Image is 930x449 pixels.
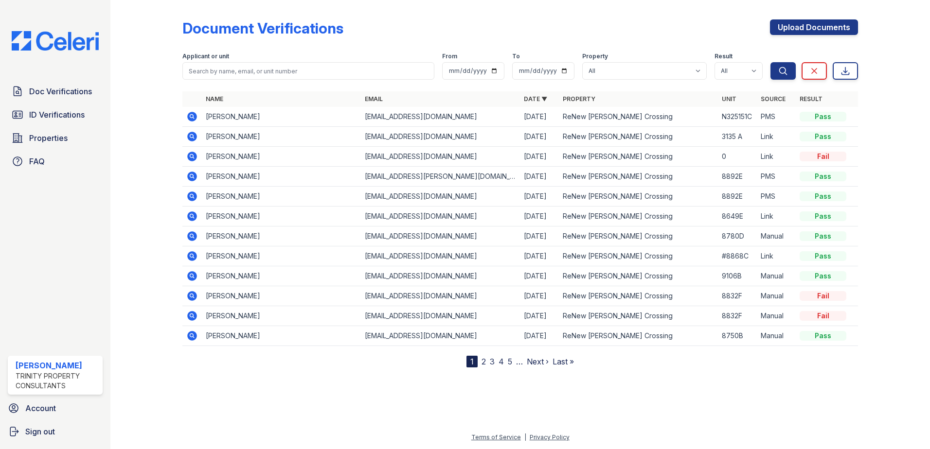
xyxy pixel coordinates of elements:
[718,147,757,167] td: 0
[800,95,823,103] a: Result
[182,52,229,60] label: Applicant or unit
[29,109,85,121] span: ID Verifications
[202,147,361,167] td: [PERSON_NAME]
[520,187,559,207] td: [DATE]
[202,167,361,187] td: [PERSON_NAME]
[757,306,796,326] td: Manual
[182,19,343,37] div: Document Verifications
[559,127,718,147] td: ReNew [PERSON_NAME] Crossing
[559,207,718,226] td: ReNew [PERSON_NAME] Crossing
[800,191,846,201] div: Pass
[520,246,559,266] td: [DATE]
[361,147,520,167] td: [EMAIL_ADDRESS][DOMAIN_NAME]
[16,371,99,391] div: Trinity Property Consultants
[202,207,361,226] td: [PERSON_NAME]
[520,107,559,127] td: [DATE]
[520,266,559,286] td: [DATE]
[202,226,361,246] td: [PERSON_NAME]
[757,226,796,246] td: Manual
[361,306,520,326] td: [EMAIL_ADDRESS][DOMAIN_NAME]
[722,95,736,103] a: Unit
[718,107,757,127] td: N325151C
[4,31,107,51] img: CE_Logo_Blue-a8612792a0a2168367f1c8372b55b34899dd931a85d93a1a3d3e32e68fde9ad4.png
[361,207,520,226] td: [EMAIL_ADDRESS][DOMAIN_NAME]
[530,433,570,441] a: Privacy Policy
[757,207,796,226] td: Link
[490,357,495,366] a: 3
[202,107,361,127] td: [PERSON_NAME]
[800,132,846,141] div: Pass
[715,52,733,60] label: Result
[559,326,718,346] td: ReNew [PERSON_NAME] Crossing
[718,326,757,346] td: 8750B
[16,360,99,371] div: [PERSON_NAME]
[25,426,55,437] span: Sign out
[8,128,103,148] a: Properties
[563,95,595,103] a: Property
[757,266,796,286] td: Manual
[471,433,521,441] a: Terms of Service
[770,19,858,35] a: Upload Documents
[559,167,718,187] td: ReNew [PERSON_NAME] Crossing
[718,286,757,306] td: 8832F
[718,246,757,266] td: #8868C
[202,187,361,207] td: [PERSON_NAME]
[757,167,796,187] td: PMS
[757,107,796,127] td: PMS
[800,152,846,161] div: Fail
[800,291,846,301] div: Fail
[520,167,559,187] td: [DATE]
[8,152,103,171] a: FAQ
[718,207,757,226] td: 8649E
[800,271,846,281] div: Pass
[512,52,520,60] label: To
[499,357,504,366] a: 4
[520,226,559,246] td: [DATE]
[361,167,520,187] td: [EMAIL_ADDRESS][PERSON_NAME][DOMAIN_NAME]
[520,147,559,167] td: [DATE]
[757,127,796,147] td: Link
[559,286,718,306] td: ReNew [PERSON_NAME] Crossing
[361,266,520,286] td: [EMAIL_ADDRESS][DOMAIN_NAME]
[29,86,92,97] span: Doc Verifications
[361,326,520,346] td: [EMAIL_ADDRESS][DOMAIN_NAME]
[559,226,718,246] td: ReNew [PERSON_NAME] Crossing
[800,251,846,261] div: Pass
[361,286,520,306] td: [EMAIL_ADDRESS][DOMAIN_NAME]
[559,147,718,167] td: ReNew [PERSON_NAME] Crossing
[182,62,434,80] input: Search by name, email, or unit number
[361,187,520,207] td: [EMAIL_ADDRESS][DOMAIN_NAME]
[553,357,574,366] a: Last »
[718,266,757,286] td: 9106B
[4,422,107,441] button: Sign out
[29,155,45,167] span: FAQ
[466,356,478,367] div: 1
[482,357,486,366] a: 2
[559,266,718,286] td: ReNew [PERSON_NAME] Crossing
[516,356,523,367] span: …
[559,107,718,127] td: ReNew [PERSON_NAME] Crossing
[442,52,457,60] label: From
[8,105,103,124] a: ID Verifications
[524,433,526,441] div: |
[361,226,520,246] td: [EMAIL_ADDRESS][DOMAIN_NAME]
[520,127,559,147] td: [DATE]
[718,167,757,187] td: 8892E
[520,326,559,346] td: [DATE]
[520,306,559,326] td: [DATE]
[25,402,56,414] span: Account
[761,95,786,103] a: Source
[361,127,520,147] td: [EMAIL_ADDRESS][DOMAIN_NAME]
[757,286,796,306] td: Manual
[206,95,223,103] a: Name
[202,326,361,346] td: [PERSON_NAME]
[202,266,361,286] td: [PERSON_NAME]
[757,147,796,167] td: Link
[361,107,520,127] td: [EMAIL_ADDRESS][DOMAIN_NAME]
[800,211,846,221] div: Pass
[559,306,718,326] td: ReNew [PERSON_NAME] Crossing
[29,132,68,144] span: Properties
[757,246,796,266] td: Link
[718,127,757,147] td: 3135 A
[202,127,361,147] td: [PERSON_NAME]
